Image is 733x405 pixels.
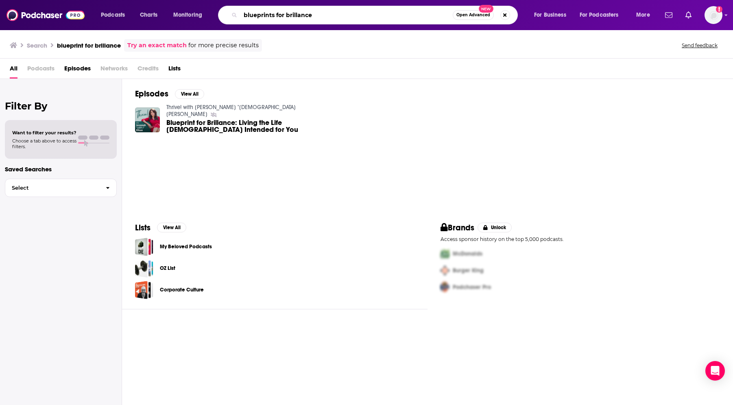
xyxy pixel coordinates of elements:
[662,8,676,22] a: Show notifications dropdown
[12,130,76,136] span: Want to filter your results?
[160,264,175,273] a: OZ List
[166,119,324,133] span: Blueprint for Brillance: Living the Life [DEMOGRAPHIC_DATA] Intended for You
[441,236,720,242] p: Access sponsor history on the top 5,000 podcasts.
[157,223,186,232] button: View All
[12,138,76,149] span: Choose a tab above to access filters.
[127,41,187,50] a: Try an exact match
[682,8,695,22] a: Show notifications dropdown
[135,9,162,22] a: Charts
[705,6,722,24] img: User Profile
[168,9,213,22] button: open menu
[7,7,85,23] img: Podchaser - Follow, Share and Rate Podcasts
[240,9,453,22] input: Search podcasts, credits, & more...
[705,6,722,24] span: Logged in as sarahhallprinc
[479,5,493,13] span: New
[456,13,490,17] span: Open Advanced
[168,62,181,79] a: Lists
[5,165,117,173] p: Saved Searches
[437,262,453,279] img: Second Pro Logo
[135,89,168,99] h2: Episodes
[135,223,151,233] h2: Lists
[166,119,324,133] a: Blueprint for Brillance: Living the Life God Intended for You
[188,41,259,50] span: for more precise results
[226,6,526,24] div: Search podcasts, credits, & more...
[441,223,474,233] h2: Brands
[135,259,153,278] a: OZ List
[95,9,135,22] button: open menu
[57,42,121,49] h3: blueprint for brillance
[580,9,619,21] span: For Podcasters
[453,267,484,274] span: Burger King
[10,62,17,79] a: All
[437,245,453,262] img: First Pro Logo
[705,361,725,381] div: Open Intercom Messenger
[528,9,576,22] button: open menu
[135,238,153,256] a: My Beloved Podcasts
[137,62,159,79] span: Credits
[534,9,566,21] span: For Business
[64,62,91,79] a: Episodes
[175,89,204,99] button: View All
[5,185,99,190] span: Select
[453,250,482,257] span: McDonalds
[160,242,212,251] a: My Beloved Podcasts
[5,100,117,112] h2: Filter By
[135,89,204,99] a: EpisodesView All
[705,6,722,24] button: Show profile menu
[166,104,296,118] a: Thrive! with Jevonnah "Lady J" Ellison
[5,179,117,197] button: Select
[27,42,47,49] h3: Search
[679,42,720,49] button: Send feedback
[574,9,630,22] button: open menu
[100,62,128,79] span: Networks
[135,281,153,299] a: Corporate Culture
[140,9,157,21] span: Charts
[453,10,494,20] button: Open AdvancedNew
[636,9,650,21] span: More
[160,285,204,294] a: Corporate Culture
[135,107,160,132] img: Blueprint for Brillance: Living the Life God Intended for You
[478,223,512,232] button: Unlock
[27,62,55,79] span: Podcasts
[630,9,660,22] button: open menu
[135,223,186,233] a: ListsView All
[101,9,125,21] span: Podcasts
[173,9,202,21] span: Monitoring
[437,279,453,296] img: Third Pro Logo
[453,284,491,291] span: Podchaser Pro
[716,6,722,13] svg: Add a profile image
